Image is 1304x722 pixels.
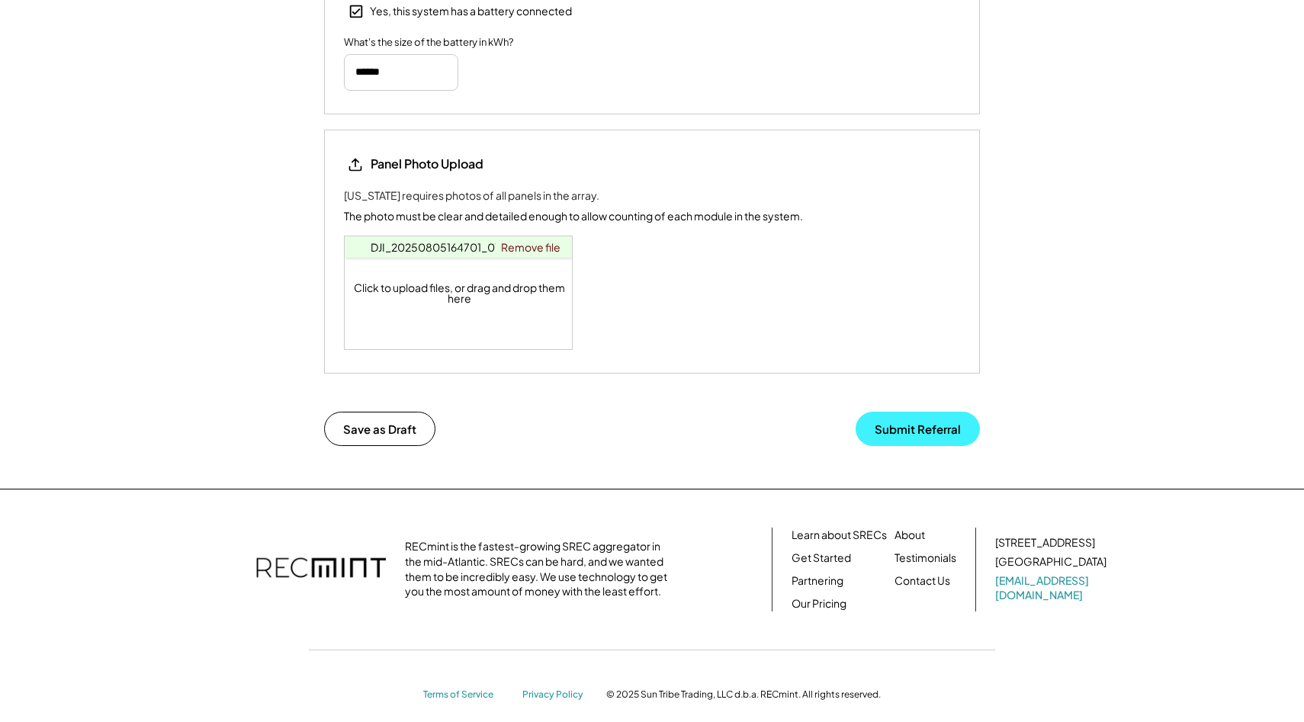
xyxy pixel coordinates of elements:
a: Remove file [496,236,566,258]
a: Testimonials [894,550,956,566]
a: Terms of Service [423,688,507,701]
a: Partnering [792,573,843,589]
div: Panel Photo Upload [371,156,483,172]
div: RECmint is the fastest-growing SREC aggregator in the mid-Atlantic. SRECs can be hard, and we wan... [405,539,676,598]
a: [EMAIL_ADDRESS][DOMAIN_NAME] [995,573,1110,603]
a: DJI_20250805164701_0199_D.JPG [371,240,548,254]
img: recmint-logotype%403x.png [256,542,386,595]
a: About [894,528,925,543]
a: Learn about SRECs [792,528,887,543]
a: Contact Us [894,573,950,589]
div: Yes, this system has a battery connected [370,4,572,19]
div: [STREET_ADDRESS] [995,535,1095,550]
a: Our Pricing [792,596,846,611]
button: Save as Draft [324,412,435,446]
div: [US_STATE] requires photos of all panels in the array. [344,188,599,204]
div: The photo must be clear and detailed enough to allow counting of each module in the system. [344,208,803,224]
a: Get Started [792,550,851,566]
button: Submit Referral [856,412,980,446]
div: [GEOGRAPHIC_DATA] [995,554,1106,570]
a: Privacy Policy [522,688,591,701]
div: © 2025 Sun Tribe Trading, LLC d.b.a. RECmint. All rights reserved. [606,688,881,701]
div: What's the size of the battery in kWh? [344,35,513,50]
div: Click to upload files, or drag and drop them here [345,236,573,349]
